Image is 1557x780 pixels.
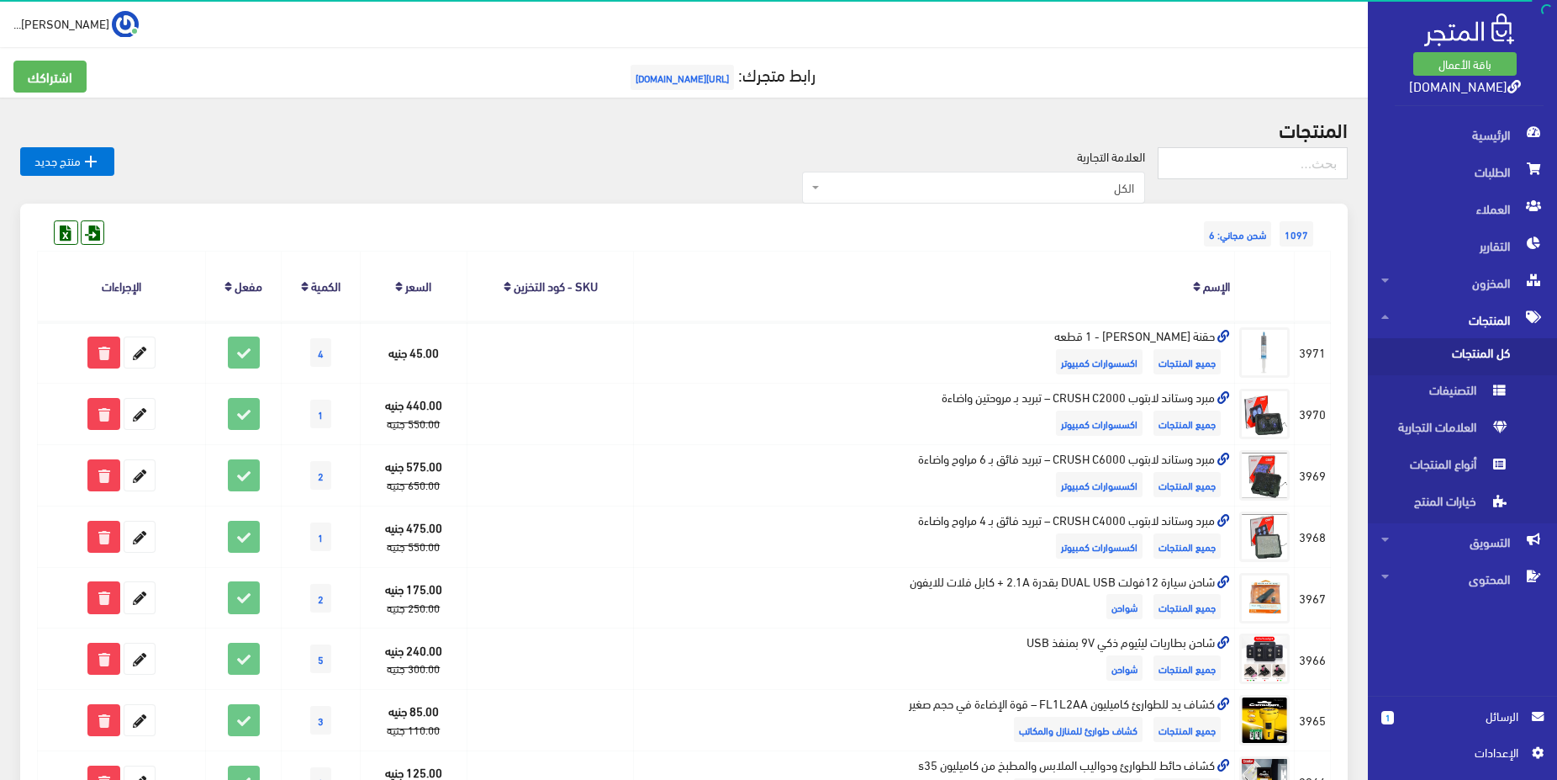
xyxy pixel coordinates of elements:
a: [DOMAIN_NAME] [1409,73,1521,98]
a: اﻹعدادات [1381,743,1544,770]
a: المحتوى [1368,560,1557,597]
a: السعر [405,273,431,297]
span: اكسسوارات كمبيوتر [1056,411,1143,436]
strike: 650.00 جنيه [387,475,440,495]
td: 240.00 جنيه [360,629,467,690]
span: اكسسوارات كمبيوتر [1056,349,1143,374]
span: جميع المنتجات [1153,411,1221,436]
span: التصنيفات [1381,375,1509,412]
a: التقارير [1368,227,1557,264]
span: التسويق [1381,523,1544,560]
img: mbrd-omsnd-labtob-6-mroh-maa-adaaah.jpg [1239,450,1290,501]
td: 575.00 جنيه [360,444,467,506]
span: شحن مجاني: 6 [1204,221,1271,247]
span: المخزون [1381,264,1544,301]
input: بحث... [1158,147,1348,179]
img: ... [112,11,139,38]
a: 1 الرسائل [1381,707,1544,743]
img: . [1424,13,1514,46]
a: الرئيسية [1368,116,1557,153]
span: خيارات المنتج [1381,486,1509,523]
a: اشتراكك [13,61,87,93]
iframe: Drift Widget Chat Controller [20,665,84,729]
td: 85.00 جنيه [360,690,467,751]
span: الكل [802,172,1145,204]
span: اكسسوارات كمبيوتر [1056,472,1143,497]
strike: 300.00 جنيه [387,658,440,678]
span: 1 [310,523,331,551]
span: [PERSON_NAME]... [13,13,109,34]
span: الرئيسية [1381,116,1544,153]
span: 5 [310,645,331,673]
strike: 550.00 جنيه [387,413,440,433]
span: كل المنتجات [1381,338,1509,375]
span: 1 [310,400,331,428]
span: 3 [310,706,331,735]
span: المحتوى [1381,560,1544,597]
td: 3969 [1295,444,1331,506]
span: جميع المنتجات [1153,655,1221,681]
a: خيارات المنتج [1368,486,1557,523]
td: مبرد وستاند لابتوب CRUSH C2000 – تبريد بـ مروحتين واضاءة [634,384,1235,445]
span: الكل [823,179,1134,196]
a: ... [PERSON_NAME]... [13,10,139,37]
img: shahn-btaryat-lythyom-thky-9v-bmnfth-usb.jpg [1239,634,1290,684]
a: مفعل [235,273,262,297]
img: mbrd-omsnd-llabtob-4-mroh-maa-adaaah.jpg [1239,512,1290,562]
strike: 110.00 جنيه [387,719,440,740]
span: كشاف طوارئ للمنازل والمكاتب [1014,717,1143,742]
span: 1 [1381,711,1394,724]
a: العملاء [1368,190,1557,227]
a: منتج جديد [20,147,114,176]
td: 3965 [1295,690,1331,751]
span: 2 [310,461,331,490]
a: باقة الأعمال [1413,52,1517,76]
a: المنتجات [1368,301,1557,338]
a: الإسم [1203,273,1230,297]
td: مبرد وستاند لابتوب CRUSH C6000 – تبريد فائق بـ 6 مراوح واضاءة [634,444,1235,506]
img: shahn-ayfon-syarh-12-folt.jpg [1239,573,1290,623]
a: SKU - كود التخزين [514,273,598,297]
span: جميع المنتجات [1153,717,1221,742]
span: جميع المنتجات [1153,533,1221,559]
span: جميع المنتجات [1153,472,1221,497]
span: اكسسوارات كمبيوتر [1056,533,1143,559]
span: العملاء [1381,190,1544,227]
td: 475.00 جنيه [360,506,467,567]
td: شاحن بطاريات ليثيوم ذكي 9V بمنفذ USB [634,629,1235,690]
th: الإجراءات [38,252,206,321]
span: الطلبات [1381,153,1544,190]
span: الرسائل [1407,707,1518,725]
td: 3968 [1295,506,1331,567]
img: kshaf-yd-lltoary-kamylyon-fl1l2aa-ko-aladaaa-fy-hgm-sghyr.jpg [1239,695,1290,746]
a: أنواع المنتجات [1368,449,1557,486]
td: 175.00 جنيه [360,567,467,629]
span: اﻹعدادات [1395,743,1517,761]
td: حقنة [PERSON_NAME] - 1 قطعه [634,321,1235,383]
td: 45.00 جنيه [360,321,467,383]
td: 3971 [1295,321,1331,383]
a: الطلبات [1368,153,1557,190]
td: 440.00 جنيه [360,384,467,445]
img: hkn-krym-brosysor-1-ktaah.jpg [1239,327,1290,378]
td: 3966 [1295,629,1331,690]
a: كل المنتجات [1368,338,1557,375]
i:  [81,151,101,172]
label: العلامة التجارية [1077,147,1145,166]
span: جميع المنتجات [1153,349,1221,374]
span: جميع المنتجات [1153,594,1221,619]
strike: 250.00 جنيه [387,597,440,618]
span: شواحن [1106,594,1143,619]
span: 4 [310,338,331,367]
span: 1097 [1280,221,1313,247]
span: شواحن [1106,655,1143,681]
td: 3967 [1295,567,1331,629]
a: العلامات التجارية [1368,412,1557,449]
span: العلامات التجارية [1381,412,1509,449]
span: أنواع المنتجات [1381,449,1509,486]
span: [URL][DOMAIN_NAME] [631,65,734,90]
h2: المنتجات [20,118,1348,140]
span: 2 [310,584,331,613]
td: كشاف يد للطوارئ كاميليون FL1L2AA – قوة الإضاءة في حجم صغير [634,690,1235,751]
a: رابط متجرك:[URL][DOMAIN_NAME] [626,58,815,89]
